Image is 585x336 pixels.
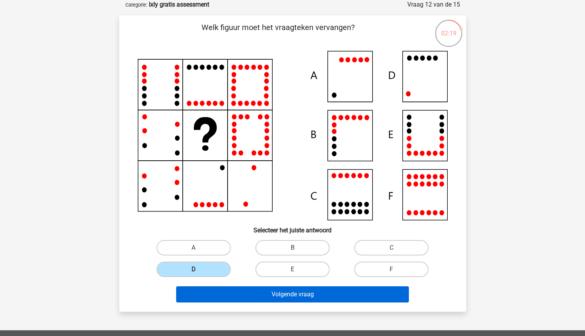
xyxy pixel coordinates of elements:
[132,22,425,45] p: Welk figuur moet het vraagteken vervangen?
[354,240,428,255] label: C
[176,286,409,302] button: Volgende vraag
[125,2,147,8] small: Categorie:
[157,240,231,255] label: A
[132,220,454,234] h6: Selecteer het juiste antwoord
[255,262,330,277] label: E
[434,19,463,38] div: 02:19
[255,240,330,255] label: B
[149,1,209,8] strong: Ixly gratis assessment
[354,262,428,277] label: F
[157,262,231,277] label: D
